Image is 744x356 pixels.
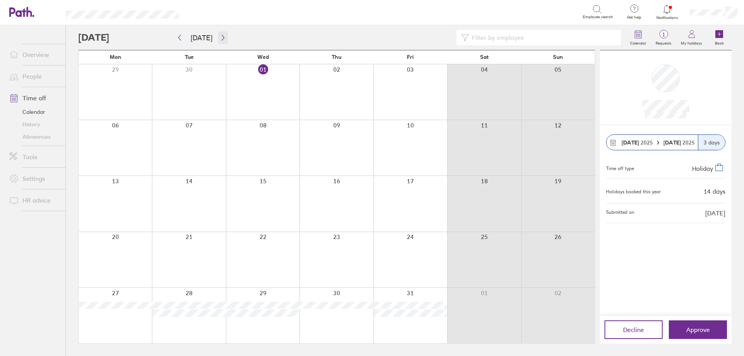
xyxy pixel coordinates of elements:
[622,139,653,146] span: 2025
[606,189,661,194] div: Holidays booked this year
[200,8,219,15] div: Search
[469,30,616,45] input: Filter by employee
[705,210,725,217] span: [DATE]
[3,90,65,106] a: Time off
[676,25,707,50] a: My holidays
[625,39,651,46] label: Calendar
[686,326,710,333] span: Approve
[622,15,647,20] span: Get help
[583,15,613,19] span: Employee search
[3,171,65,186] a: Settings
[623,326,644,333] span: Decline
[622,139,639,146] strong: [DATE]
[407,54,414,60] span: Fri
[707,25,732,50] a: Book
[3,118,65,131] a: History
[669,320,727,339] button: Approve
[651,25,676,50] a: 1Requests
[480,54,489,60] span: Sat
[651,39,676,46] label: Requests
[625,25,651,50] a: Calendar
[3,47,65,62] a: Overview
[651,31,676,38] span: 1
[692,165,713,172] span: Holiday
[184,31,219,44] button: [DATE]
[185,54,194,60] span: Tue
[3,131,65,143] a: Allowances
[704,188,725,195] div: 14 days
[654,15,680,20] span: Notifications
[604,320,663,339] button: Decline
[654,4,680,20] a: Notifications
[663,139,682,146] strong: [DATE]
[710,39,728,46] label: Book
[110,54,121,60] span: Mon
[257,54,269,60] span: Wed
[553,54,563,60] span: Sun
[3,69,65,84] a: People
[606,163,634,172] div: Time off type
[3,193,65,208] a: HR advice
[3,106,65,118] a: Calendar
[676,39,707,46] label: My holidays
[663,139,695,146] span: 2025
[332,54,341,60] span: Thu
[3,149,65,165] a: Tools
[698,135,725,150] div: 3 days
[606,210,634,217] span: Submitted on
